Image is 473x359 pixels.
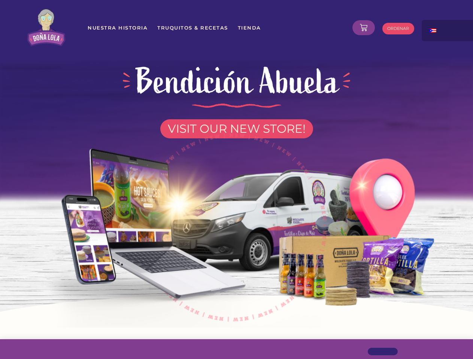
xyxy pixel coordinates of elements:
span: ORDENAR [387,27,409,31]
a: ORDENAR [382,23,414,34]
a: Truquitos & Recetas [157,21,228,34]
a: Nuestra Historia [87,21,148,34]
nav: Menu [87,21,347,34]
a: Tienda [237,21,261,34]
img: Spanish [430,28,436,33]
img: divider [192,104,282,108]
